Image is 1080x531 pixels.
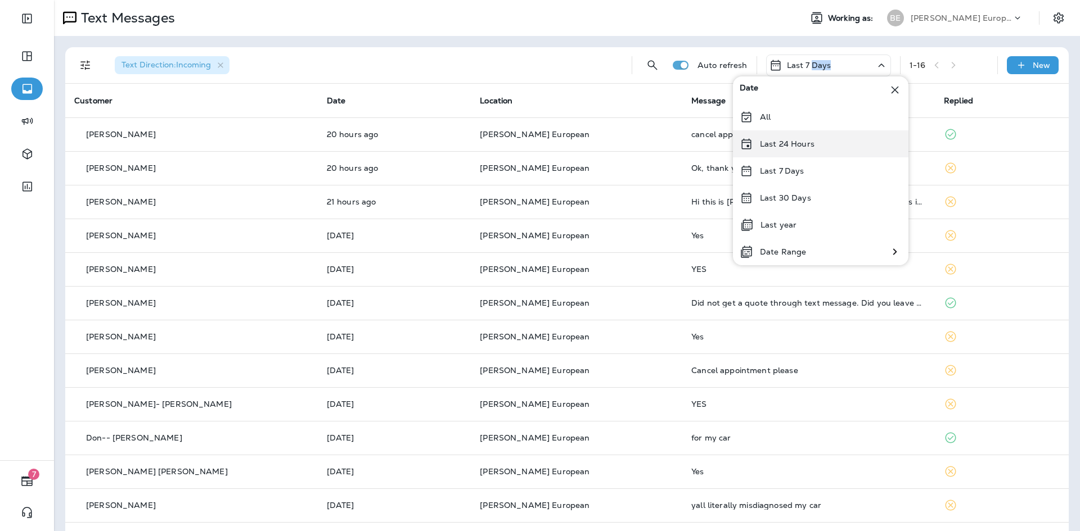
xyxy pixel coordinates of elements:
[327,501,462,510] p: Oct 8, 2025 10:12 AM
[760,112,771,121] p: All
[691,130,926,139] div: cancel appt
[86,467,228,476] p: [PERSON_NAME] [PERSON_NAME]
[480,197,589,207] span: [PERSON_NAME] European
[327,231,462,240] p: Oct 9, 2025 11:54 AM
[691,366,926,375] div: Cancel appointment please
[787,61,831,70] p: Last 7 Days
[944,96,973,106] span: Replied
[327,197,462,206] p: Oct 9, 2025 03:07 PM
[327,265,462,274] p: Oct 9, 2025 11:44 AM
[691,231,926,240] div: Yes
[1048,8,1069,28] button: Settings
[86,400,232,409] p: [PERSON_NAME]- [PERSON_NAME]
[480,230,589,240] span: [PERSON_NAME] European
[74,54,97,76] button: Filters
[74,96,112,106] span: Customer
[86,164,156,173] p: [PERSON_NAME]
[480,365,589,375] span: [PERSON_NAME] European
[1033,61,1050,70] p: New
[691,332,926,341] div: Yes
[691,265,926,274] div: YES
[697,61,748,70] p: Auto refresh
[11,470,43,492] button: 7
[327,366,462,375] p: Oct 8, 2025 01:52 PM
[887,10,904,26] div: BE
[480,332,589,342] span: [PERSON_NAME] European
[691,298,926,307] div: Did not get a quote through text message. Did you leave a voicemail?
[691,164,926,173] div: Ok, thank you!
[86,501,156,510] p: [PERSON_NAME]
[327,164,462,173] p: Oct 9, 2025 03:25 PM
[691,400,926,409] div: YES
[480,96,512,106] span: Location
[327,433,462,442] p: Oct 8, 2025 11:21 AM
[480,433,589,443] span: [PERSON_NAME] European
[691,197,926,206] div: Hi this is Mark Winniczek. You sent me text when I was in Europe. I just came back a few days ago...
[11,7,43,30] button: Expand Sidebar
[691,433,926,442] div: for my car
[327,130,462,139] p: Oct 9, 2025 03:53 PM
[480,163,589,173] span: [PERSON_NAME] European
[480,264,589,274] span: [PERSON_NAME] European
[86,366,156,375] p: [PERSON_NAME]
[86,298,156,307] p: [PERSON_NAME]
[828,13,876,23] span: Working as:
[327,96,346,106] span: Date
[691,501,926,510] div: yall literally misdiagnosed my car
[641,54,664,76] button: Search Messages
[327,467,462,476] p: Oct 8, 2025 11:17 AM
[86,197,156,206] p: [PERSON_NAME]
[86,130,156,139] p: [PERSON_NAME]
[86,231,156,240] p: [PERSON_NAME]
[911,13,1012,22] p: [PERSON_NAME] European Autoworks
[760,220,796,229] p: Last year
[86,433,182,442] p: Don-- [PERSON_NAME]
[86,332,156,341] p: [PERSON_NAME]
[910,61,926,70] div: 1 - 16
[691,467,926,476] div: Yes
[327,400,462,409] p: Oct 8, 2025 12:21 PM
[691,96,726,106] span: Message
[115,56,229,74] div: Text Direction:Incoming
[76,10,175,26] p: Text Messages
[760,193,811,202] p: Last 30 Days
[760,247,806,256] p: Date Range
[480,500,589,510] span: [PERSON_NAME] European
[121,60,211,70] span: Text Direction : Incoming
[480,129,589,139] span: [PERSON_NAME] European
[480,298,589,308] span: [PERSON_NAME] European
[28,469,39,480] span: 7
[327,298,462,307] p: Oct 8, 2025 09:03 PM
[480,399,589,409] span: [PERSON_NAME] European
[740,83,759,97] span: Date
[760,166,804,175] p: Last 7 Days
[760,139,814,148] p: Last 24 Hours
[480,466,589,476] span: [PERSON_NAME] European
[86,265,156,274] p: [PERSON_NAME]
[327,332,462,341] p: Oct 8, 2025 03:12 PM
